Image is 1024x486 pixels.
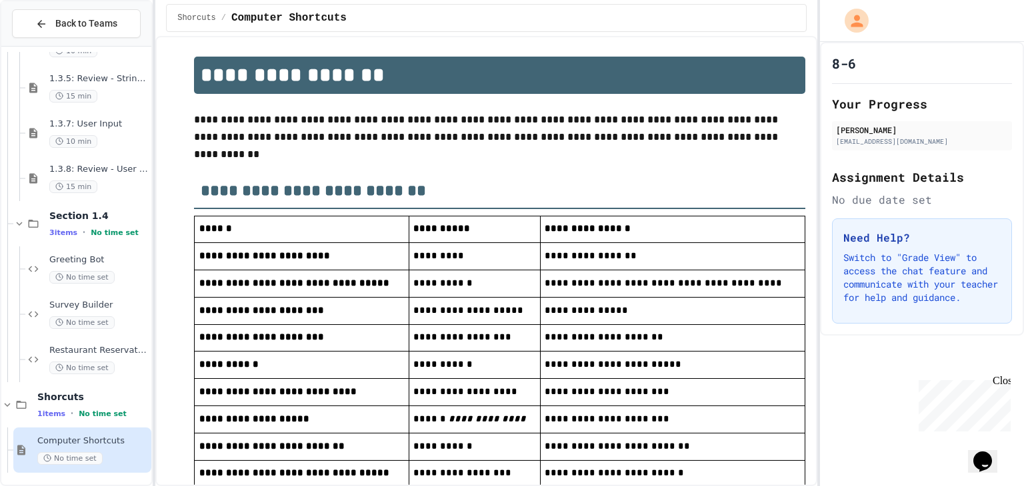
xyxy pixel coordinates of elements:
iframe: chat widget [913,375,1011,431]
span: 3 items [49,228,77,237]
span: 1.3.5: Review - String Operators [49,73,149,85]
span: 10 min [49,135,97,148]
div: [PERSON_NAME] [836,124,1008,136]
span: Shorcuts [177,13,216,23]
div: Chat with us now!Close [5,5,92,85]
span: Greeting Bot [49,254,149,266]
span: Restaurant Reservation System [49,345,149,356]
span: 15 min [49,90,97,103]
span: • [83,227,85,238]
span: No time set [79,409,127,418]
span: Shorcuts [37,391,149,403]
span: 15 min [49,180,97,193]
h2: Your Progress [832,95,1012,113]
div: No due date set [832,192,1012,208]
span: No time set [91,228,139,237]
button: Back to Teams [12,9,141,38]
span: Survey Builder [49,300,149,311]
iframe: chat widget [968,433,1011,473]
span: 1 items [37,409,65,418]
p: Switch to "Grade View" to access the chat feature and communicate with your teacher for help and ... [843,251,1001,304]
span: No time set [49,316,115,329]
span: 1.3.8: Review - User Input [49,164,149,175]
span: / [221,13,226,23]
h3: Need Help? [843,230,1001,246]
span: No time set [49,362,115,374]
span: Computer Shortcuts [231,10,347,26]
span: Computer Shortcuts [37,435,149,447]
span: 1.3.7: User Input [49,119,149,130]
h2: Assignment Details [832,168,1012,186]
div: [EMAIL_ADDRESS][DOMAIN_NAME] [836,136,1008,146]
span: No time set [49,271,115,284]
span: • [71,408,73,419]
span: Section 1.4 [49,210,149,222]
div: My Account [831,5,872,36]
span: No time set [37,452,103,465]
span: Back to Teams [55,17,117,31]
h1: 8-6 [832,54,856,73]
